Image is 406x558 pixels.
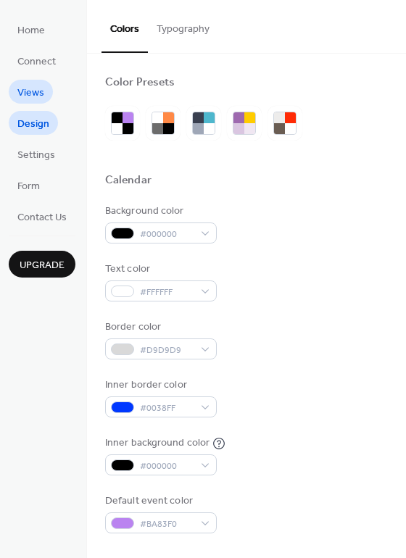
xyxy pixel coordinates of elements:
[105,494,214,509] div: Default event color
[105,436,210,451] div: Inner background color
[140,227,194,242] span: #000000
[9,173,49,197] a: Form
[17,23,45,38] span: Home
[17,117,49,132] span: Design
[9,111,58,135] a: Design
[9,49,65,72] a: Connect
[20,258,65,273] span: Upgrade
[105,204,214,219] div: Background color
[9,80,53,104] a: Views
[105,262,214,277] div: Text color
[105,75,175,91] div: Color Presets
[9,251,75,278] button: Upgrade
[9,142,64,166] a: Settings
[17,179,40,194] span: Form
[105,173,152,188] div: Calendar
[9,204,75,228] a: Contact Us
[140,343,194,358] span: #D9D9D9
[17,210,67,225] span: Contact Us
[140,517,194,532] span: #BA83F0
[105,320,214,335] div: Border color
[105,378,214,393] div: Inner border color
[17,86,44,101] span: Views
[140,459,194,474] span: #000000
[17,54,56,70] span: Connect
[140,401,194,416] span: #0038FF
[140,285,194,300] span: #FFFFFF
[17,148,55,163] span: Settings
[9,17,54,41] a: Home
